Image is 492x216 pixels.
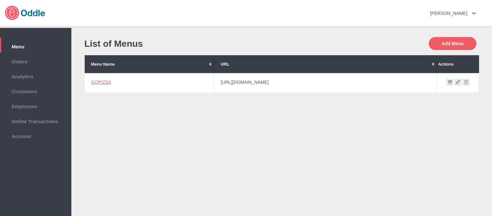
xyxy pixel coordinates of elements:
[3,132,68,139] span: Account
[3,72,68,79] span: Analytics
[472,12,476,15] img: user-option-arrow.png
[3,102,68,109] span: Employees
[91,80,111,85] a: GOPIZZA
[3,87,68,94] span: Customers
[438,62,477,67] div: Actions
[214,73,437,93] td: [URL][DOMAIN_NAME]
[437,55,479,73] th: Actions: No sort applied, sorting is disabled
[214,55,437,73] th: URL: No sort applied, activate to apply an ascending sort
[429,37,476,50] button: Add Menu
[3,117,68,124] span: Online Transactions
[84,39,279,49] h1: List of Menus
[85,55,214,73] th: Menu Name: No sort applied, activate to apply an ascending sort
[3,42,68,49] span: Menu
[3,57,68,64] span: Orders
[91,62,208,67] div: Menu Name
[221,62,430,67] div: URL
[430,11,467,16] strong: [PERSON_NAME]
